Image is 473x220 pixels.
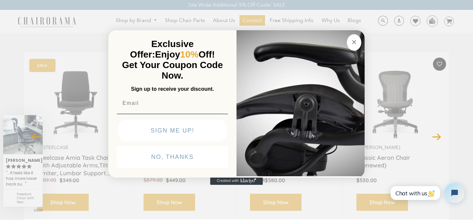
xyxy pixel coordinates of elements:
button: Next [431,131,442,142]
a: Created with Klaviyo - opens in a new tab [210,177,263,185]
input: Email [117,97,228,110]
span: 10% [180,49,198,60]
iframe: Tidio Chat [383,178,470,208]
span: Enjoy Off! [155,49,215,60]
img: 92d77583-a095-41f6-84e7-858462e0427a.jpeg [236,29,365,176]
span: Exclusive Offer: [130,39,194,60]
span: Get Your Coupon Code Now. [122,60,223,81]
span: Sign up to receive your discount. [131,86,214,92]
button: Previous [31,131,42,142]
button: NO, THANKS [117,146,228,168]
button: Close dialog [347,34,361,51]
button: SIGN ME UP! [118,120,227,141]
